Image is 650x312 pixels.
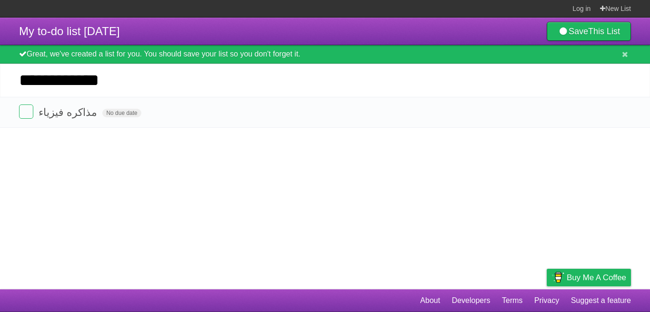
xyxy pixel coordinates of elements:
[19,25,120,38] span: My to-do list [DATE]
[571,292,631,310] a: Suggest a feature
[19,104,33,119] label: Done
[102,109,141,117] span: No due date
[420,292,440,310] a: About
[534,292,559,310] a: Privacy
[567,269,626,286] span: Buy me a coffee
[452,292,490,310] a: Developers
[552,269,564,285] img: Buy me a coffee
[588,27,620,36] b: This List
[39,106,99,118] span: مذاكره فيزياء
[502,292,523,310] a: Terms
[547,269,631,286] a: Buy me a coffee
[547,22,631,41] a: SaveThis List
